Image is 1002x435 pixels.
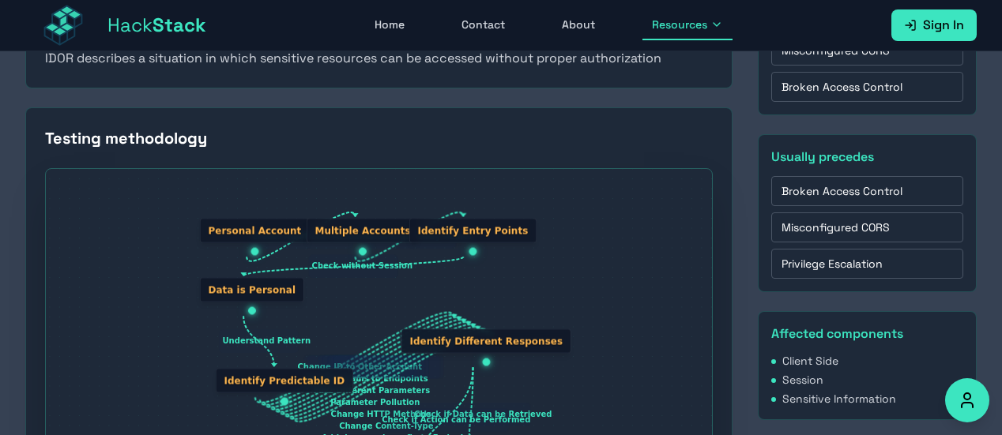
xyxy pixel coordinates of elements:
[945,378,989,422] button: Accessibility Options
[219,316,311,366] g: Edge from node4 to node5
[923,16,964,35] span: Sign In
[891,9,977,41] a: Sign In
[552,10,605,40] a: About
[771,72,963,102] a: Broken Access Control
[243,255,463,279] g: Edge from node3 to node4
[409,218,537,242] div: Identify Entry Points
[452,10,514,40] a: Contact
[200,277,304,314] div: Data is Personal
[200,218,310,242] div: Personal Account
[45,48,713,69] p: IDOR describes a situation in which sensitive resources can be accessed without proper authorization
[409,218,537,255] div: Identify Entry Points
[307,218,419,242] div: Multiple Accounts
[107,13,206,38] span: Hack
[652,17,707,32] span: Resources
[771,148,963,167] h3: Usually precedes
[216,368,353,405] div: Identify Predictable ID
[771,176,963,206] a: Broken Access Control
[307,218,419,255] div: Multiple Accounts
[401,328,571,353] div: Identify Different Responses
[365,10,414,40] a: Home
[247,212,369,261] g: Edge from node1 to node2
[401,328,571,366] div: Identify Different Responses
[771,249,963,279] a: Privilege Escalation
[45,127,713,149] h2: Testing methodology
[782,353,838,369] span: Client Side
[782,391,896,407] span: Sensitive Information
[771,324,963,343] h3: Affected components
[200,218,310,255] div: Personal Account
[216,368,353,392] div: Identify Predictable ID
[200,277,304,302] div: Data is Personal
[771,212,963,242] a: Misconfigured CORS
[153,13,206,37] span: Stack
[782,372,823,388] span: Session
[642,10,733,40] button: Resources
